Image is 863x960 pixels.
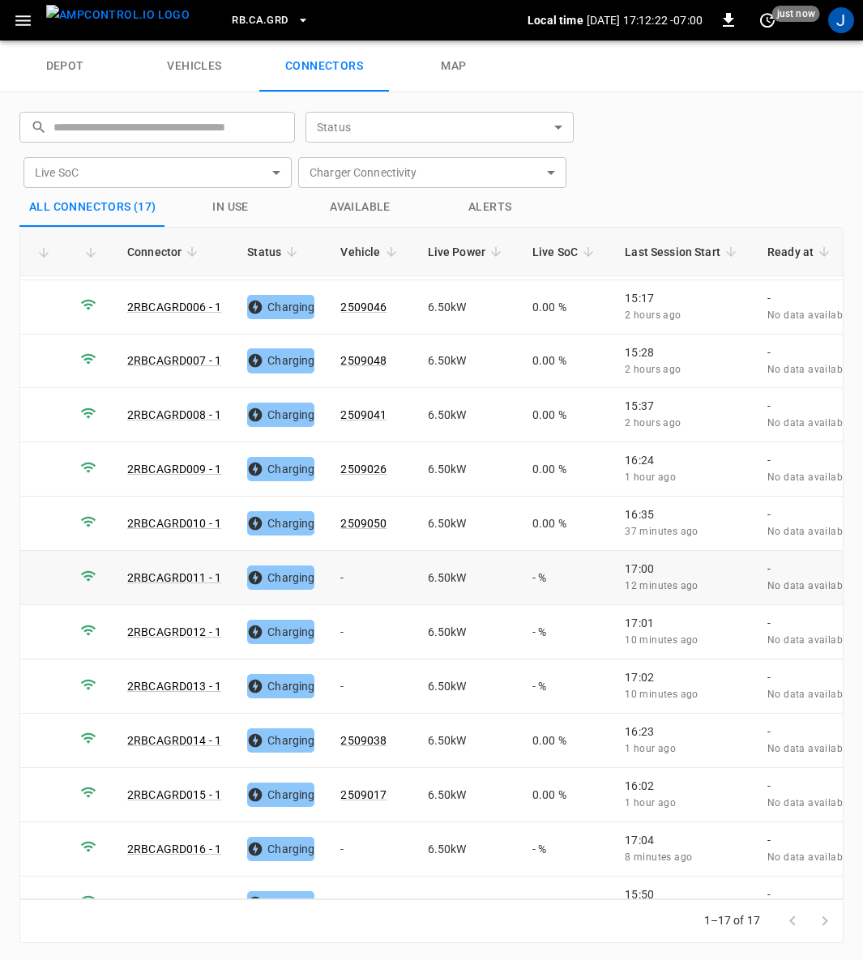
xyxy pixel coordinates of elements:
div: Charging [247,728,314,753]
a: vehicles [130,41,259,92]
p: - [767,778,851,794]
td: 6.50 kW [415,442,520,497]
span: 10 minutes ago [625,689,699,700]
a: 2RBCAGRD007 - 1 [127,354,221,367]
span: 8 minutes ago [625,851,692,863]
span: Vehicle [340,242,401,262]
span: Live Power [428,242,507,262]
div: Charging [247,565,314,590]
td: - [327,605,414,659]
span: No data available [767,309,851,321]
a: map [389,41,519,92]
p: 17:00 [625,561,741,577]
p: 16:35 [625,506,741,523]
p: Local time [528,12,583,28]
td: 6.50 kW [415,714,520,768]
td: - [327,822,414,877]
div: Charging [247,620,314,644]
td: 6.50 kW [415,280,520,335]
p: - [767,723,851,740]
a: 2509048 [340,354,387,367]
span: No data available [767,526,851,537]
span: No data available [767,689,851,700]
p: - [767,615,851,631]
button: Available [296,188,425,227]
a: 2RBCAGRD010 - 1 [127,517,221,530]
td: - % [519,822,612,877]
span: 1 hour ago [625,471,676,483]
span: 2 hours ago [625,364,681,375]
span: No data available [767,851,851,863]
p: - [767,290,851,306]
a: 2509026 [340,463,387,476]
td: 6.50 kW [415,497,520,551]
a: 2509023 [340,897,387,910]
td: 6.50 kW [415,388,520,442]
td: - [327,659,414,714]
span: No data available [767,471,851,483]
p: - [767,832,851,848]
a: 2509046 [340,301,387,314]
td: 6.50 kW [415,877,520,931]
div: Charging [247,348,314,373]
button: Alerts [425,188,555,227]
p: - [767,344,851,361]
td: 6.50 kW [415,822,520,877]
div: Charging [247,457,314,481]
span: No data available [767,634,851,646]
span: Last Session Start [625,242,741,262]
a: connectors [259,41,389,92]
a: 2509038 [340,734,387,747]
span: No data available [767,417,851,429]
p: 17:01 [625,615,741,631]
span: just now [772,6,820,22]
span: No data available [767,364,851,375]
td: 0.00 % [519,497,612,551]
p: - [767,452,851,468]
p: 15:28 [625,344,741,361]
td: 6.50 kW [415,768,520,822]
span: Live SoC [532,242,599,262]
div: Charging [247,295,314,319]
td: 0.00 % [519,388,612,442]
p: 16:02 [625,778,741,794]
td: - [327,551,414,605]
span: Status [247,242,302,262]
a: 2509050 [340,517,387,530]
td: 0.00 % [519,280,612,335]
p: 15:17 [625,290,741,306]
span: 37 minutes ago [625,526,699,537]
a: 2RBCAGRD013 - 1 [127,680,221,693]
p: - [767,669,851,685]
span: 2 hours ago [625,309,681,321]
td: 0.00 % [519,714,612,768]
td: - % [519,659,612,714]
span: 12 minutes ago [625,580,699,591]
td: 6.50 kW [415,659,520,714]
a: 2RBCAGRD011 - 1 [127,571,221,584]
button: set refresh interval [754,7,780,33]
img: ampcontrol.io logo [46,5,190,25]
a: 2RBCAGRD008 - 1 [127,408,221,421]
td: 6.50 kW [415,335,520,389]
td: 6.50 kW [415,605,520,659]
span: No data available [767,580,851,591]
div: Charging [247,837,314,861]
p: 17:02 [625,669,741,685]
button: in use [166,188,296,227]
p: [DATE] 17:12:22 -07:00 [587,12,703,28]
div: Charging [247,511,314,535]
p: - [767,398,851,414]
p: 17:04 [625,832,741,848]
p: - [767,506,851,523]
button: RB.CA.GRD [225,5,315,36]
a: 2RBCAGRD017 - 1 [127,897,221,910]
div: Charging [247,891,314,915]
button: All Connectors (17) [19,188,166,227]
a: 2509041 [340,408,387,421]
div: profile-icon [828,7,854,33]
a: 2RBCAGRD014 - 1 [127,734,221,747]
p: 1–17 of 17 [704,912,761,928]
td: 0.00 % [519,442,612,497]
td: 0.00 % [519,768,612,822]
